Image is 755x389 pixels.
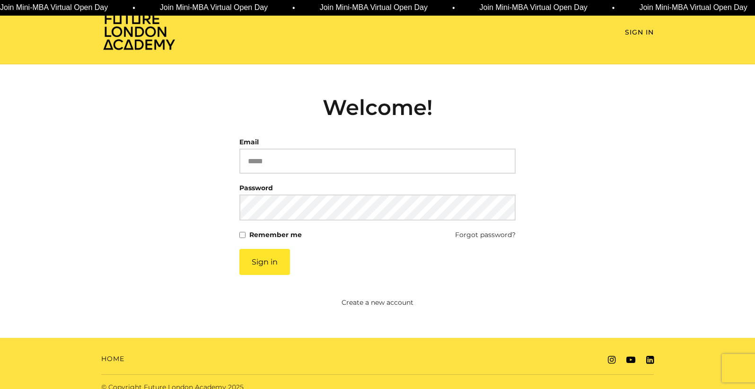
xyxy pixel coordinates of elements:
h2: Welcome! [239,95,516,120]
label: Remember me [249,228,302,241]
a: Home [101,354,124,364]
label: Password [239,181,273,194]
span: • [288,2,290,14]
a: Forgot password? [455,228,516,241]
span: • [448,2,450,14]
a: Sign In [625,27,654,37]
label: Email [239,135,259,149]
span: • [607,2,610,14]
span: • [128,2,131,14]
img: Home Page [101,12,177,51]
button: Sign in [239,249,290,275]
a: Create a new account [193,298,562,308]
